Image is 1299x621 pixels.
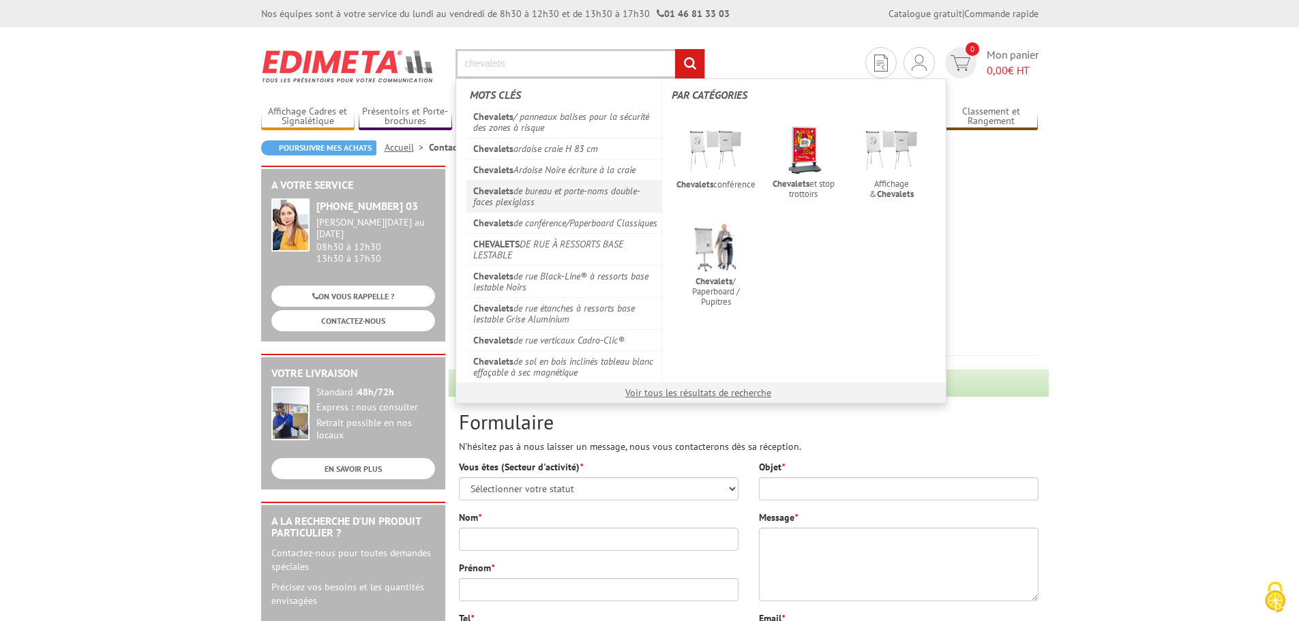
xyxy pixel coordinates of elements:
h2: Formulaire [459,410,1039,433]
em: Chevalets [473,142,513,155]
input: rechercher [675,49,704,78]
em: Chevalets [473,334,513,346]
img: widget-livraison.jpg [271,387,310,440]
label: Nom [459,511,481,524]
p: Précisez vos besoins et les quantités envisagées [271,580,435,607]
div: Standard : [316,387,435,399]
em: Chevalets [696,275,732,287]
a: CHEVALETSDE RUE À RESSORTS BASE LESTABLE [466,233,662,265]
a: Chevaletsde sol en bois inclinés tableau blanc effaçable à sec magnétique [466,350,662,382]
a: Commande rapide [964,7,1039,20]
a: Affichage &Chevalets [848,118,936,204]
a: Catalogue gratuit [889,7,962,20]
img: devis rapide [951,55,970,71]
label: Objet [759,460,785,474]
span: € HT [987,63,1039,78]
div: Nos équipes sont à votre service du lundi au vendredi de 8h30 à 12h30 et de 13h30 à 17h30 [261,7,730,20]
a: Poursuivre mes achats [261,140,376,155]
a: Présentoirs et Porte-brochures [359,106,453,128]
p: N'hésitez pas à nous laisser un message, nous vous contacterons dès sa réception. [459,440,1039,453]
li: Contact [429,140,460,154]
div: Express : nous consulter [316,402,435,414]
div: [PERSON_NAME][DATE] au [DATE] [316,217,435,240]
a: Classement et Rangement [944,106,1039,128]
a: ChevaletsArdoise Noire écriture à la craie [466,159,662,180]
span: conférence [676,179,756,200]
div: Votre demande a bien été envoyée. Merci pour votre message. [449,369,1049,397]
img: chevalets_de_rue_a_ressorts_base_lestable_gris_alu_215323.jpg [775,122,832,179]
strong: 01 46 81 33 03 [657,7,730,20]
em: Chevalets [473,164,513,176]
em: Chevalets [473,217,513,229]
div: 08h30 à 12h30 13h30 à 17h30 [316,217,435,264]
img: chevalets_conference_vignette.jpg [687,219,744,276]
img: chevalets_conference_216721.jpg [863,122,920,179]
a: devis rapide 0 Mon panier 0,00€ HT [942,47,1039,78]
a: Chevaletsde rue Black-Line® à ressorts base lestable Noirs [466,265,662,297]
span: Affichage & [852,179,931,199]
a: Chevaletsde bureau et porte-noms double-faces plexiglass [466,180,662,212]
em: Chevalets [473,270,513,282]
img: Edimeta [261,41,435,91]
em: Chevalets [473,110,513,123]
input: Rechercher un produit ou une référence... [456,49,705,78]
span: et stop trottoirs [764,179,843,199]
a: Accueil [385,141,429,153]
img: devis rapide [874,55,888,72]
a: Chevaletsconférence [672,118,760,204]
label: Prénom [459,561,494,575]
button: Cookies (fenêtre modale) [1251,575,1299,621]
img: widget-service.jpg [271,198,310,252]
label: Vous êtes (Secteur d'activité) [459,460,583,474]
h2: Votre livraison [271,367,435,380]
a: CONTACTEZ-NOUS [271,310,435,331]
a: Voir tous les résultats de recherche [625,387,771,399]
strong: 48h/72h [357,386,394,398]
a: ON VOUS RAPPELLE ? [271,286,435,307]
div: Rechercher un produit ou une référence... [456,78,946,404]
a: EN SAVOIR PLUS [271,458,435,479]
h2: A votre service [271,179,435,192]
em: Chevalets [473,302,513,314]
span: 0 [966,42,979,56]
span: / Paperboard / Pupitres [676,276,756,307]
a: Chevaletsde conférence/Paperboard Classiques [466,212,662,233]
em: Chevalets [473,355,513,367]
a: Chevalets/ Paperboard / Pupitres [672,215,760,312]
label: Par catégories [672,80,935,110]
label: Message [759,511,798,524]
em: Chevalets [773,178,809,190]
a: Chevaletsde rue étanches à ressorts base lestable Grise Aluminium [466,297,662,329]
img: chevalets_conference_216721.jpg [687,122,744,179]
em: CHEVALETS [473,238,520,250]
span: 0,00 [987,63,1008,77]
a: Chevaletsde rue verticaux Cadro-Clic® [466,329,662,350]
em: Chevalets [473,185,513,197]
h2: A la recherche d'un produit particulier ? [271,515,435,539]
strong: [PHONE_NUMBER] 03 [316,199,418,213]
img: Cookies (fenêtre modale) [1258,580,1292,614]
p: Contactez-nous pour toutes demandes spéciales [271,546,435,573]
em: Chevalets [676,179,713,190]
span: Mon panier [987,47,1039,78]
em: Chevalets [877,188,914,200]
img: devis rapide [912,55,927,71]
a: Chevaletsardoise craie H 83 cm [466,138,662,159]
span: Mots clés [470,88,521,102]
a: Affichage Cadres et Signalétique [261,106,355,128]
div: | [889,7,1039,20]
a: Chevaletset stop trottoirs [760,118,848,204]
div: Retrait possible en nos locaux [316,417,435,442]
a: Chevalets/ panneaux balises pour la sécurité des zones à risque [466,106,662,138]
